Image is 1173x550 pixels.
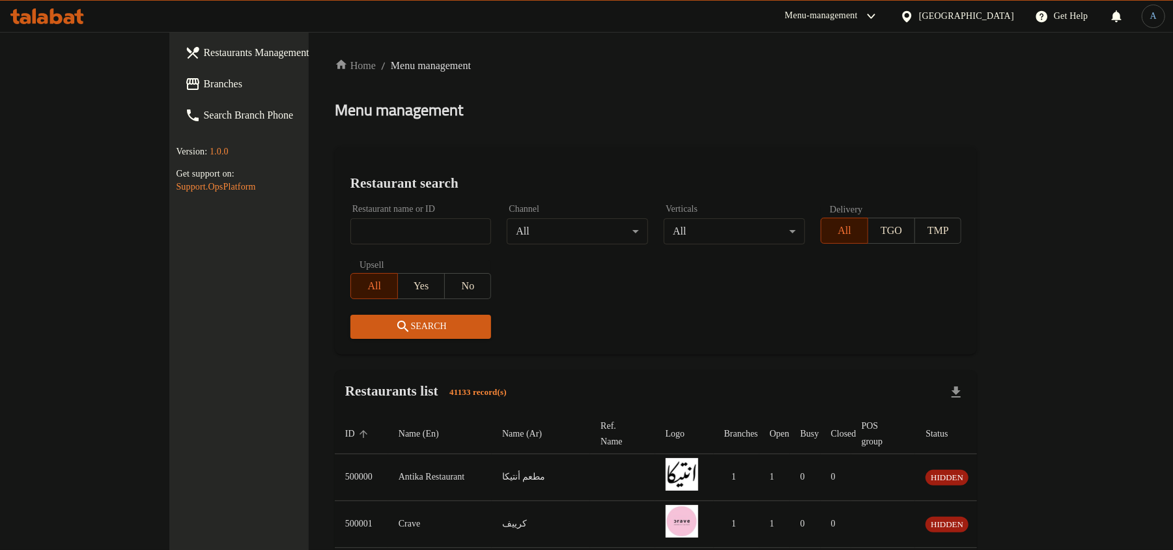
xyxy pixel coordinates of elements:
[914,218,962,244] button: TMP
[176,147,207,156] span: Version:
[759,454,790,500] td: 1
[442,382,515,403] div: Total records count
[926,470,968,485] div: HIDDEN
[821,454,851,500] td: 0
[714,454,759,500] td: 1
[345,381,515,403] h2: Restaurants list
[444,273,492,299] button: No
[492,500,590,547] td: كرييف
[391,58,471,74] span: Menu management
[759,414,790,454] th: Open
[821,414,851,454] th: Closed
[356,277,393,296] span: All
[714,500,759,547] td: 1
[862,418,900,450] span: POS group
[176,182,255,192] a: Support.OpsPlatform
[450,277,487,296] span: No
[203,76,355,92] span: Branches
[655,414,714,454] th: Logo
[397,273,445,299] button: Yes
[203,45,355,61] span: Restaurants Management
[175,68,365,100] a: Branches
[388,500,492,547] td: Crave
[926,517,968,532] div: HIDDEN
[790,414,821,454] th: Busy
[361,319,481,335] span: Search
[350,273,398,299] button: All
[507,218,648,244] div: All
[666,458,698,491] img: Antika Restaurant
[868,218,915,244] button: TGO
[920,222,957,240] span: TMP
[399,426,456,442] span: Name (En)
[442,386,515,399] span: 41133 record(s)
[360,260,384,269] label: Upsell
[175,37,365,68] a: Restaurants Management
[790,500,821,547] td: 0
[919,9,1014,23] div: [GEOGRAPHIC_DATA]
[827,222,863,240] span: All
[601,418,639,450] span: Ref. Name
[350,315,492,339] button: Search
[492,454,590,500] td: مطعم أنتيكا
[821,500,851,547] td: 0
[1150,9,1157,23] span: A
[926,426,965,442] span: Status
[335,100,463,121] h2: Menu management
[175,100,365,131] a: Search Branch Phone
[759,500,790,547] td: 1
[926,470,968,485] span: HIDDEN
[714,414,759,454] th: Branches
[203,108,355,123] span: Search Branch Phone
[873,222,910,240] span: TGO
[403,277,440,296] span: Yes
[790,454,821,500] td: 0
[388,454,492,500] td: Antika Restaurant
[821,218,868,244] button: All
[502,426,559,442] span: Name (Ar)
[666,505,698,538] img: Crave
[381,58,386,74] li: /
[350,173,962,193] h2: Restaurant search
[210,147,229,156] span: 1.0.0
[664,218,805,244] div: All
[940,377,972,408] div: Export file
[176,169,234,179] span: Get support on:
[785,8,858,24] div: Menu-management
[345,426,372,442] span: ID
[335,58,978,74] nav: breadcrumb
[830,205,862,214] label: Delivery
[350,218,492,244] input: Search for restaurant name or ID..
[926,517,968,532] span: HIDDEN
